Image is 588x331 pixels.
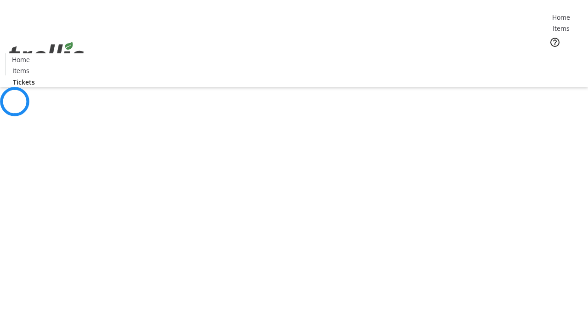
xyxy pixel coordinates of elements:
span: Items [12,66,29,75]
a: Home [6,55,35,64]
a: Items [546,23,576,33]
span: Items [553,23,570,33]
button: Help [546,33,564,51]
span: Tickets [553,53,575,63]
a: Tickets [546,53,582,63]
span: Home [552,12,570,22]
span: Tickets [13,77,35,87]
img: Orient E2E Organization VdKtsHugBu's Logo [6,32,87,78]
a: Home [546,12,576,22]
a: Tickets [6,77,42,87]
a: Items [6,66,35,75]
span: Home [12,55,30,64]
